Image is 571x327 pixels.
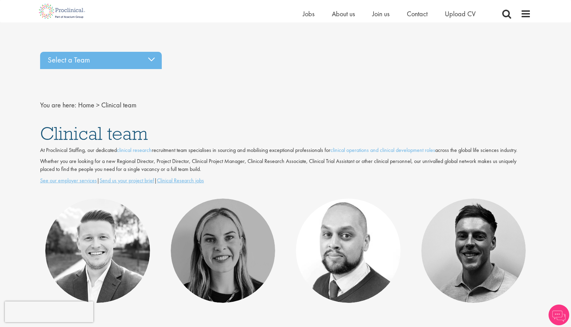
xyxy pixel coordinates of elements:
[407,9,428,18] a: Contact
[40,177,97,184] a: See our employer services
[445,9,476,18] a: Upload CV
[100,177,154,184] a: Send us your project brief
[372,9,390,18] a: Join us
[96,100,100,109] span: >
[40,100,76,109] span: You are here:
[157,177,204,184] a: Clinical Research jobs
[549,305,569,325] img: Chatbot
[101,100,137,109] span: Clinical team
[78,100,94,109] a: breadcrumb link
[40,146,531,154] p: At Proclinical Staffing, our dedicated recruitment team specialises in sourcing and mobilising ex...
[117,146,152,154] a: clinical research
[40,177,531,185] p: | |
[5,301,93,322] iframe: reCAPTCHA
[40,122,148,145] span: Clinical team
[332,9,355,18] a: About us
[330,146,435,154] a: clinical operations and clinical development roles
[303,9,315,18] a: Jobs
[40,52,162,69] div: Select a Team
[40,157,531,173] p: Whether you are looking for a new Regional Director, Project Director, Clinical Project Manager, ...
